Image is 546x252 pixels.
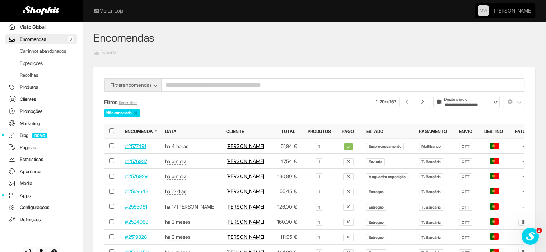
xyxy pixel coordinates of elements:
td: 126,00 € [271,199,302,214]
span: 1 [316,219,322,226]
a: Media [5,178,77,189]
a: [PERSON_NAME] [226,204,264,210]
span: Não cancelada [104,109,140,117]
span: Entregue [366,219,386,226]
a: #2577491 [125,143,146,149]
abbr: há 4 horas [165,143,188,149]
a: #2565061 [125,204,147,210]
span: 2 [536,228,542,233]
small: • [117,100,137,105]
span: CTT [459,158,472,165]
button: Cliente [226,128,246,134]
td: - [510,184,537,199]
a: Encomendas [93,31,154,44]
button: Total [281,128,297,134]
a: #2519828 [125,234,146,240]
td: - [510,154,537,169]
span: Portugal - Continental [490,218,499,225]
span: 22 set 2025 às 16:58 [344,143,353,149]
span: Enviada [366,158,384,165]
a: Encomendas0 [5,34,77,44]
button: Envio [459,128,474,134]
a: Estatísticas [5,154,77,165]
span: CTT [459,204,472,211]
a: Definições [5,214,77,225]
a: Apps [5,190,77,201]
span: Portugal - Continental [490,158,499,164]
a: Visitar Loja [93,7,123,14]
span: Portugal - Continental [490,233,499,240]
th: Produtos [302,124,336,138]
span: Entregue [366,189,386,195]
td: - [510,229,537,244]
a: [PERSON_NAME] [226,188,264,194]
a: [PERSON_NAME] [226,158,264,164]
td: - [510,138,537,154]
button: Encomenda [125,128,154,134]
span: Multibanco [419,143,443,150]
button: Destino [484,128,504,134]
a: BlogNOVO [5,130,77,141]
a: Expedições [5,58,77,68]
td: - [510,169,537,184]
button: Estado [366,128,384,134]
td: 111,95 € [271,229,302,244]
a: Marketing [5,118,77,129]
td: 55,45 € [271,184,302,199]
span: T. Bancária [419,204,443,211]
td: 160,00 € [271,214,302,229]
span: T. Bancária [419,234,443,241]
a: [PERSON_NAME] [226,173,264,179]
span: 1 [316,173,322,180]
span: CTT [459,189,472,195]
span: 0 [68,36,73,42]
span: CTT [459,234,472,241]
span: 1 [316,234,322,241]
span: Entregue [366,204,386,211]
span: CTT [459,143,472,150]
a: Aparência [5,166,77,177]
span: 1 [316,158,322,165]
span: CTT [459,173,472,180]
span: T. Bancária [419,189,443,195]
span: T. Bancária [419,219,443,226]
a: Repor filtros [119,100,137,105]
iframe: Intercom live chat [522,228,539,245]
span: NOVO [32,133,47,138]
a: #2576929 [125,173,147,179]
td: 51,94 € [271,138,302,154]
strong: 1 [376,99,378,104]
span: Portugal - Continental [490,203,499,210]
a: [PERSON_NAME] [226,234,264,240]
span: 1 [316,204,322,211]
button: Filtrarencomendas [104,78,162,92]
span: 1 [316,189,322,195]
h5: Filtros [104,99,309,105]
button: Pagamento [419,128,448,134]
abbr: 21 set 2025 às 16:38 [165,173,186,180]
a: Produtos [5,82,77,92]
td: 130,80 € [271,169,302,184]
button: Pago [342,128,355,134]
span: T. Bancária [419,158,443,165]
small: - de [376,99,396,105]
abbr: há um dia [165,158,186,165]
abbr: 14 jul 2025 às 14:57 [165,219,191,225]
a: [PERSON_NAME] [226,143,264,149]
a: × [134,110,138,116]
a: Visão Global [5,22,77,32]
a: Próximo [415,96,430,108]
strong: 167 [389,99,396,104]
a: #2569643 [125,188,148,194]
button: Data [165,128,178,134]
a: Configurações [5,202,77,213]
a: Recolhas [5,70,77,80]
a: Clientes [5,94,77,104]
a: Páginas [5,142,77,153]
a: MW [478,5,489,16]
a: [PERSON_NAME] [494,4,532,18]
span: encomendas [123,82,152,88]
a: #2524988 [125,219,148,225]
a: Carrinhos abandonados [5,46,77,56]
img: Shopkit [23,6,60,15]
